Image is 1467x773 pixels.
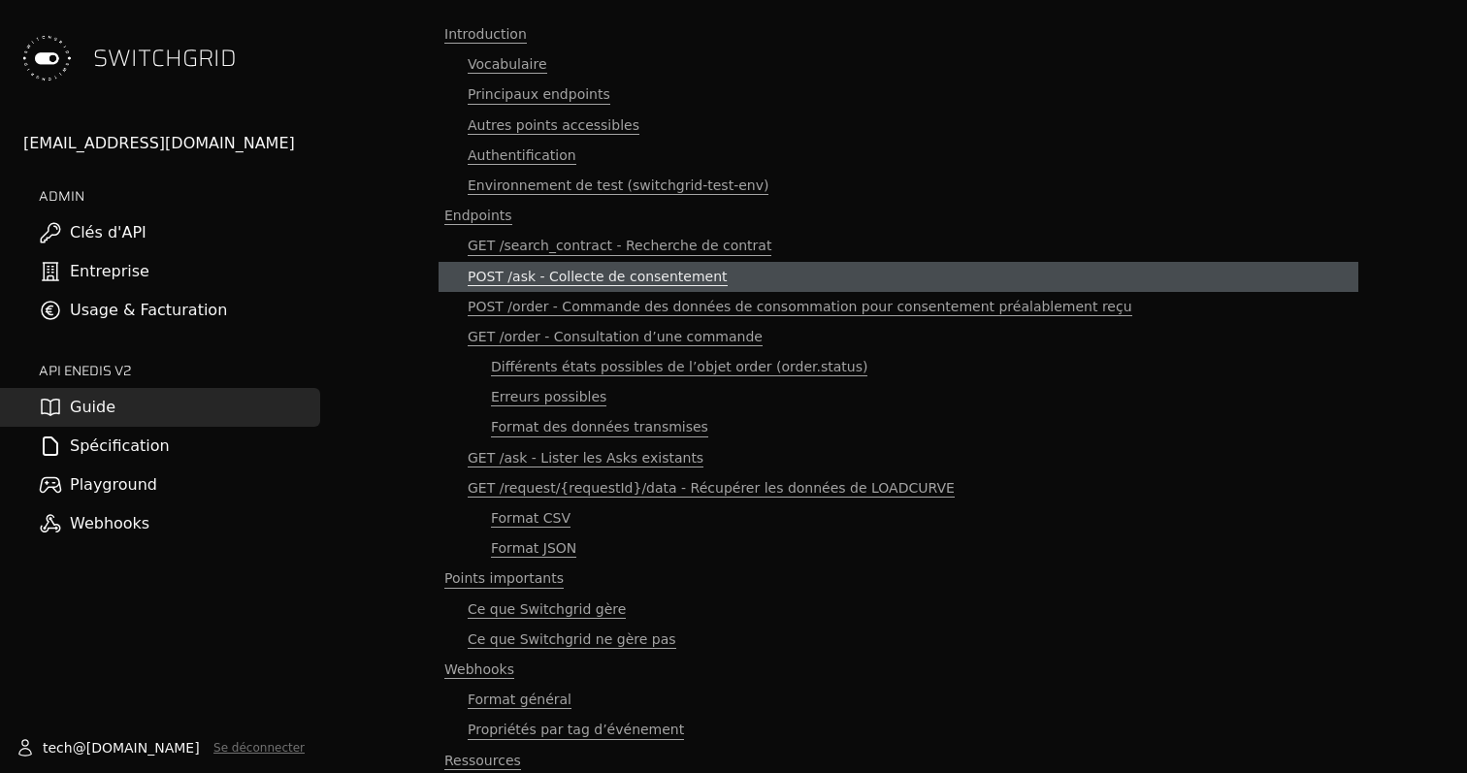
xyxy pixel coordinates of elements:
[444,25,527,44] span: Introduction
[439,595,1358,625] a: Ce que Switchgrid gère
[73,738,86,757] span: @
[491,418,708,436] span: Format des données transmises
[439,141,1358,171] a: Authentification
[439,352,1358,382] a: Différents états possibles de l’objet order (order.status)
[444,660,514,679] span: Webhooks
[439,503,1358,533] a: Format CSV
[439,473,1358,503] a: GET /request/{requestId}/data - Récupérer les données de LOADCURVE
[43,738,73,757] span: tech
[439,171,1358,201] a: Environnement de test (switchgrid-test-env)
[444,569,564,588] span: Points importants
[491,509,570,528] span: Format CSV
[468,298,1132,316] span: POST /order - Commande des données de consommation pour consentement préalablement reçu
[468,177,768,195] span: Environnement de test (switchgrid-test-env)
[468,268,728,286] span: POST /ask - Collecte de consentement
[16,27,78,89] img: Switchgrid Logo
[468,600,626,619] span: Ce que Switchgrid gère
[213,740,305,756] button: Se déconnecter
[439,111,1358,141] a: Autres points accessibles
[439,382,1358,412] a: Erreurs possibles
[93,43,237,74] span: SWITCHGRID
[439,412,1358,442] a: Format des données transmises
[23,132,320,155] div: [EMAIL_ADDRESS][DOMAIN_NAME]
[468,55,547,74] span: Vocabulaire
[439,292,1358,322] a: POST /order - Commande des données de consommation pour consentement préalablement reçu
[468,237,771,255] span: GET /search_contract - Recherche de contrat
[439,533,1358,564] a: Format JSON
[491,388,606,406] span: Erreurs possibles
[444,752,521,770] span: Ressources
[491,358,867,376] span: Différents états possibles de l’objet order (order.status)
[439,201,1358,231] a: Endpoints
[439,564,1358,594] a: Points importants
[439,625,1358,655] a: Ce que Switchgrid ne gère pas
[39,361,320,380] h2: API ENEDIS v2
[468,146,576,165] span: Authentification
[39,186,320,206] h2: ADMIN
[468,479,955,498] span: GET /request/{requestId}/data - Récupérer les données de LOADCURVE
[439,443,1358,473] a: GET /ask - Lister les Asks existants
[439,80,1358,110] a: Principaux endpoints
[86,738,200,757] span: [DOMAIN_NAME]
[439,19,1358,49] a: Introduction
[439,322,1358,352] a: GET /order - Consultation d’une commande
[439,685,1358,715] a: Format général
[468,449,703,467] span: GET /ask - Lister les Asks existants
[468,721,684,739] span: Propriétés par tag d’événement
[439,231,1358,261] a: GET /search_contract - Recherche de contrat
[444,207,512,225] span: Endpoints
[439,715,1358,745] a: Propriétés par tag d’événement
[468,630,676,649] span: Ce que Switchgrid ne gère pas
[439,655,1358,685] a: Webhooks
[468,691,571,709] span: Format général
[468,85,610,104] span: Principaux endpoints
[468,116,639,135] span: Autres points accessibles
[439,262,1358,292] a: POST /ask - Collecte de consentement
[439,49,1358,80] a: Vocabulaire
[491,539,576,558] span: Format JSON
[468,328,763,346] span: GET /order - Consultation d’une commande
